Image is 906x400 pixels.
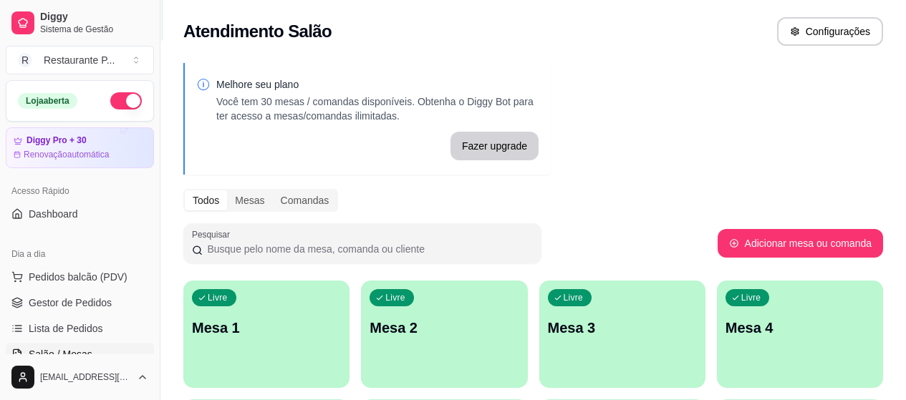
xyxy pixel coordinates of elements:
[29,207,78,221] span: Dashboard
[6,46,154,74] button: Select a team
[192,228,235,240] label: Pesquisar
[29,347,92,361] span: Salão / Mesas
[6,243,154,265] div: Dia a dia
[110,92,142,109] button: Alterar Status
[216,77,539,92] p: Melhore seu plano
[726,318,874,338] p: Mesa 4
[192,318,341,338] p: Mesa 1
[361,281,527,388] button: LivreMesa 2
[539,281,705,388] button: LivreMesa 3
[40,11,148,24] span: Diggy
[227,190,272,210] div: Mesas
[6,317,154,340] a: Lista de Pedidos
[6,360,154,394] button: [EMAIL_ADDRESS][DOMAIN_NAME]
[564,292,584,303] p: Livre
[385,292,405,303] p: Livre
[548,318,697,338] p: Mesa 3
[24,149,109,160] article: Renovação automática
[185,190,227,210] div: Todos
[29,270,127,284] span: Pedidos balcão (PDV)
[718,229,883,258] button: Adicionar mesa ou comanda
[6,127,154,168] a: Diggy Pro + 30Renovaçãoautomática
[6,343,154,366] a: Salão / Mesas
[370,318,519,338] p: Mesa 2
[40,24,148,35] span: Sistema de Gestão
[18,93,77,109] div: Loja aberta
[183,20,332,43] h2: Atendimento Salão
[6,6,154,40] a: DiggySistema de Gestão
[29,296,112,310] span: Gestor de Pedidos
[18,53,32,67] span: R
[450,132,539,160] button: Fazer upgrade
[273,190,337,210] div: Comandas
[717,281,883,388] button: LivreMesa 4
[26,135,87,146] article: Diggy Pro + 30
[208,292,228,303] p: Livre
[203,242,533,256] input: Pesquisar
[216,94,539,123] p: Você tem 30 mesas / comandas disponíveis. Obtenha o Diggy Bot para ter acesso a mesas/comandas il...
[40,371,131,383] span: [EMAIL_ADDRESS][DOMAIN_NAME]
[6,203,154,225] a: Dashboard
[29,321,103,336] span: Lista de Pedidos
[777,17,883,46] button: Configurações
[183,281,350,388] button: LivreMesa 1
[6,180,154,203] div: Acesso Rápido
[44,53,115,67] div: Restaurante P ...
[6,265,154,288] button: Pedidos balcão (PDV)
[741,292,761,303] p: Livre
[6,291,154,314] a: Gestor de Pedidos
